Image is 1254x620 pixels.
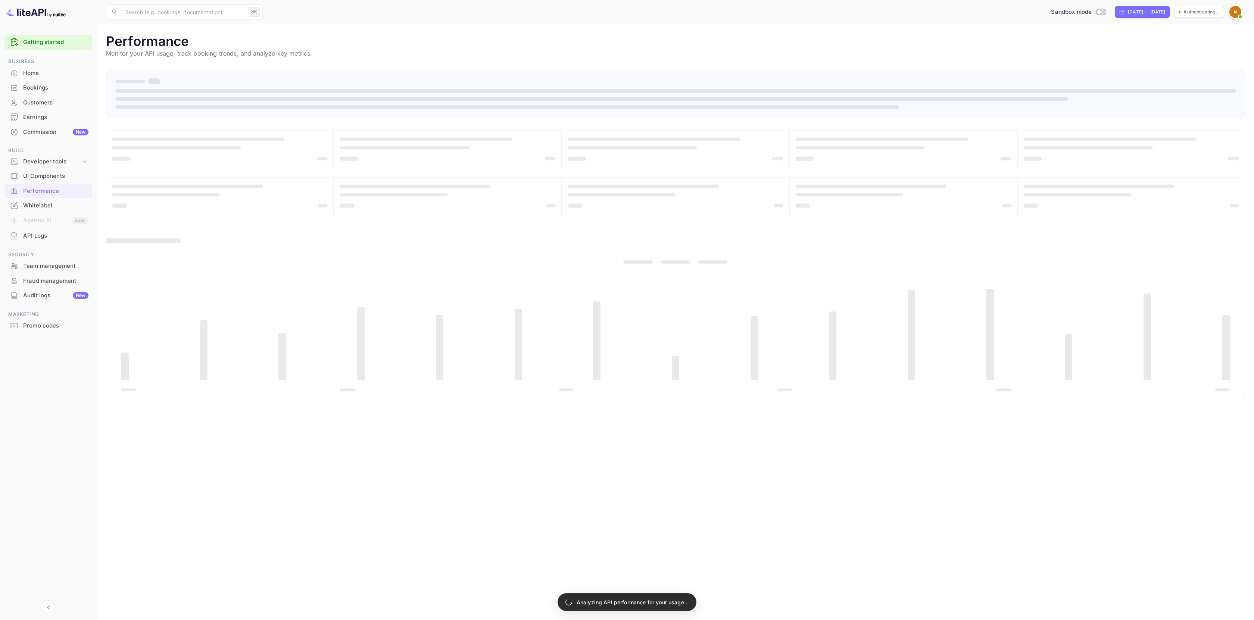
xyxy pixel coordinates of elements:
div: Customers [4,95,92,110]
a: Whitelabel [4,198,92,212]
a: Customers [4,95,92,109]
div: API Logs [23,232,88,240]
a: Team management [4,259,92,273]
div: ⌘K [249,7,260,17]
a: CommissionNew [4,125,92,139]
div: Developer tools [4,155,92,168]
a: Promo codes [4,319,92,332]
p: Analyzing API performance for your usage... [577,598,689,606]
p: Authenticating... [1183,9,1220,15]
div: Bookings [4,81,92,95]
a: Audit logsNew [4,288,92,302]
div: Audit logs [23,291,88,300]
div: Getting started [4,35,92,50]
a: Fraud management [4,274,92,288]
a: Earnings [4,110,92,124]
span: Business [4,57,92,66]
div: Switch to Production mode [1048,8,1109,16]
div: Home [4,66,92,81]
a: Bookings [4,81,92,94]
a: Getting started [23,38,88,47]
h1: Performance [106,33,1245,49]
img: LiteAPI logo [6,6,66,18]
div: New [73,292,88,299]
span: Security [4,251,92,259]
a: Performance [4,184,92,198]
span: Marketing [4,310,92,319]
a: UI Components [4,169,92,183]
span: Sandbox mode [1051,8,1092,16]
div: Performance [23,187,88,195]
p: Monitor your API usage, track booking trends, and analyze key metrics. [106,49,1245,58]
a: API Logs [4,229,92,242]
div: New [73,129,88,135]
button: Collapse navigation [42,601,55,614]
div: Bookings [23,84,88,92]
img: NomadKick [1229,6,1241,18]
div: Fraud management [4,274,92,288]
div: Audit logsNew [4,288,92,303]
div: UI Components [23,172,88,181]
div: Fraud management [23,277,88,285]
div: Performance [4,184,92,198]
div: Commission [23,128,88,137]
div: Earnings [23,113,88,122]
div: UI Components [4,169,92,184]
input: Search (e.g. bookings, documentation) [121,4,246,19]
div: Earnings [4,110,92,125]
div: Home [23,69,88,78]
div: Promo codes [23,322,88,330]
div: CommissionNew [4,125,92,140]
div: Customers [23,98,88,107]
a: Home [4,66,92,80]
div: Team management [4,259,92,273]
div: [DATE] — [DATE] [1128,9,1165,15]
span: Build [4,147,92,155]
div: Team management [23,262,88,270]
div: Whitelabel [4,198,92,213]
div: Whitelabel [23,201,88,210]
div: Developer tools [23,157,81,166]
